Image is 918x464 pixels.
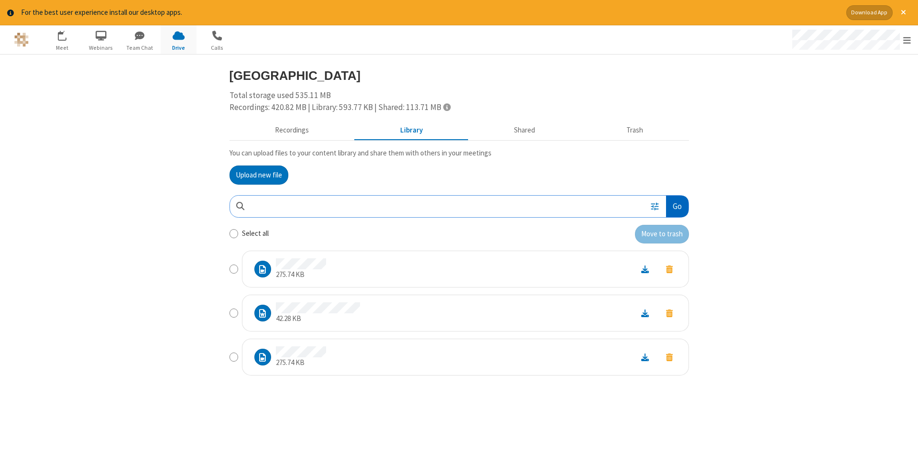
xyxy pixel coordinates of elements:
div: 12 [63,31,72,38]
img: QA Selenium DO NOT DELETE OR CHANGE [14,33,29,47]
label: Select all [242,228,269,239]
a: Download file [633,352,657,363]
iframe: Chat [894,439,911,457]
p: You can upload files to your content library and share them with others in your meetings [229,148,689,159]
span: Webinars [83,44,119,52]
a: Download file [633,264,657,275]
button: Move to trash [657,263,681,276]
button: Move to trash [657,307,681,320]
h3: [GEOGRAPHIC_DATA] [229,69,689,82]
a: Download file [633,308,657,319]
button: Logo [3,25,39,54]
div: Recordings: 420.82 MB | Library: 593.77 KB | Shared: 113.71 MB [229,101,689,114]
span: Totals displayed include files that have been moved to the trash. [443,103,450,111]
button: Upload new file [229,166,288,185]
div: Total storage used 535.11 MB [229,89,689,114]
div: Open menu [783,25,918,54]
button: Content library [355,121,469,139]
button: Move to trash [657,351,681,364]
span: Team Chat [122,44,158,52]
button: Close alert [896,5,911,20]
p: 275.74 KB [276,269,326,280]
div: For the best user experience install our desktop apps. [21,7,839,18]
button: Trash [581,121,689,139]
button: Recorded meetings [229,121,355,139]
button: Go [666,196,688,217]
button: Shared during meetings [469,121,581,139]
span: Drive [161,44,197,52]
p: 42.28 KB [276,313,360,324]
button: Download App [846,5,893,20]
p: 275.74 KB [276,357,326,368]
span: Meet [44,44,80,52]
span: Calls [199,44,235,52]
button: Move to trash [635,225,689,244]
